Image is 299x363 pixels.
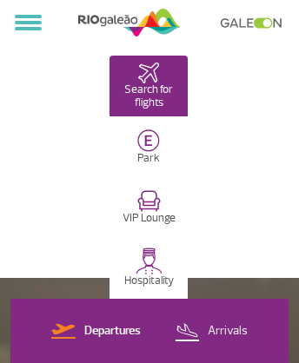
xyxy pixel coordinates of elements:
[208,323,248,340] p: Arrivals
[110,177,188,238] button: VIP Lounge
[84,323,141,340] p: Departures
[110,238,188,299] button: Hospitality
[137,152,160,165] p: Park
[110,116,188,177] button: Park
[123,212,176,225] p: VIP Lounge
[110,56,188,116] button: Search for flights
[124,274,174,287] p: Hospitality
[136,247,163,274] img: hospitality.svg
[137,129,160,152] img: carParkingHome.svg
[138,63,159,83] img: airplaneHomeActive.svg
[46,320,146,343] button: Departures
[137,190,161,212] img: vipRoom.svg
[118,83,179,109] p: Search for flights
[169,320,253,343] button: Arrivals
